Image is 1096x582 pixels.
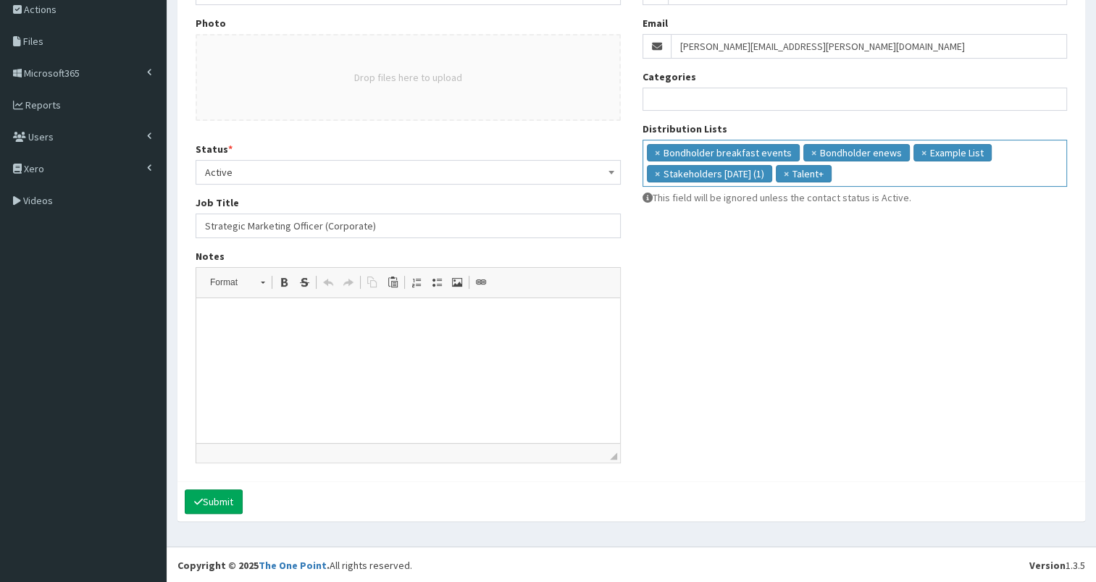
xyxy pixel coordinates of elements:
li: Bondholder breakfast events [647,144,800,161]
span: Actions [24,3,57,16]
a: Redo (Ctrl+Y) [338,273,359,292]
strong: Copyright © 2025 . [177,559,330,572]
span: Active [205,162,611,182]
span: Drag to resize [610,452,617,460]
span: Format [203,273,254,292]
b: Version [1029,559,1066,572]
span: Active [196,160,621,185]
label: Categories [643,69,696,84]
a: Bold (Ctrl+B) [274,273,294,292]
a: Insert/Remove Bulleted List [427,273,447,292]
span: Videos [23,194,53,207]
li: Stakeholders May 2023 (1) [647,165,772,182]
span: × [811,145,816,160]
a: Format [202,272,272,292]
a: Paste (Ctrl+V) [382,273,403,292]
span: Xero [24,162,44,175]
span: Files [23,35,43,48]
a: Strike Through [294,273,314,292]
p: This field will be ignored unless the contact status is Active. [643,190,1068,205]
label: Email [643,16,668,30]
label: Status [196,142,233,156]
button: Submit [185,489,243,514]
a: Link (Ctrl+L) [471,273,491,292]
span: Reports [25,98,61,111]
span: × [655,145,660,160]
a: The One Point [259,559,327,572]
a: Image [447,273,467,292]
iframe: Rich Text Editor, notes [196,298,620,443]
button: Drop files here to upload [354,70,462,85]
a: Undo (Ctrl+Z) [318,273,338,292]
span: × [655,166,660,181]
a: Copy (Ctrl+C) [362,273,382,292]
span: × [784,166,789,181]
label: Notes [196,249,225,263]
div: 1.3.5 [1029,558,1085,573]
span: Users [28,130,54,143]
a: Insert/Remove Numbered List [406,273,427,292]
li: Bondholder enews [803,144,910,161]
span: × [921,145,926,160]
label: Photo [196,16,226,30]
label: Distribution Lists [643,122,727,136]
span: Microsoft365 [24,67,80,80]
label: Job Title [196,195,239,210]
li: Example List [913,144,992,161]
li: Talent+ [776,165,832,182]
